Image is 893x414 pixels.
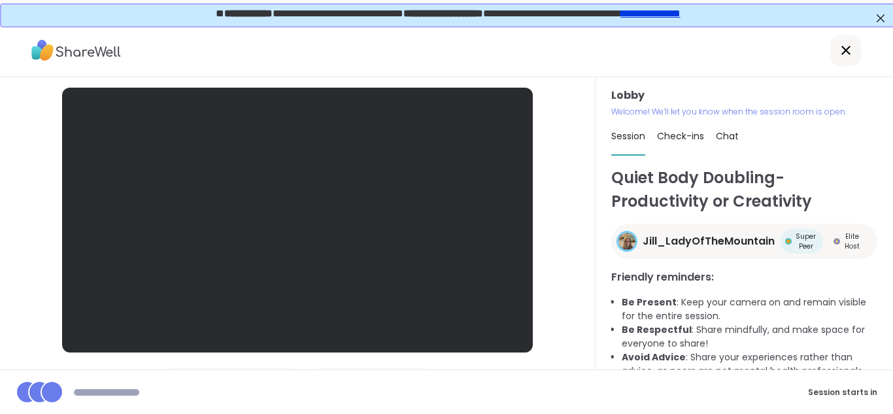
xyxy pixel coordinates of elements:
span: | [184,369,187,395]
span: Elite Host [843,232,862,251]
span: Check-ins [657,129,704,143]
span: Super Peer [794,232,818,251]
li: : Share mindfully, and make space for everyone to share! [622,323,877,351]
img: Microphone [167,369,178,395]
img: Jill_LadyOfTheMountain [618,233,635,250]
span: Jill_LadyOfTheMountain [643,233,775,249]
span: Session starts in [808,387,877,398]
b: Be Present [622,296,677,309]
img: Super Peer [785,238,792,245]
li: : Keep your camera on and remain visible for the entire session. [622,296,877,323]
img: ShareWell Logo [31,35,121,65]
img: Elite Host [834,238,840,245]
span: | [333,369,337,395]
b: Avoid Advice [622,351,686,364]
p: Welcome! We’ll let you know when the session room is open. [611,106,877,118]
h3: Lobby [611,88,877,103]
b: Be Respectful [622,323,692,336]
h3: Friendly reminders: [611,269,877,285]
h1: Quiet Body Doubling- Productivity or Creativity [611,166,877,213]
span: Chat [716,129,739,143]
a: Jill_LadyOfTheMountainJill_LadyOfTheMountainSuper PeerSuper PeerElite HostElite Host [611,224,877,259]
li: : Share your experiences rather than advice, as peers are not mental health professionals. [622,351,877,378]
span: Session [611,129,645,143]
img: Camera [316,369,328,395]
